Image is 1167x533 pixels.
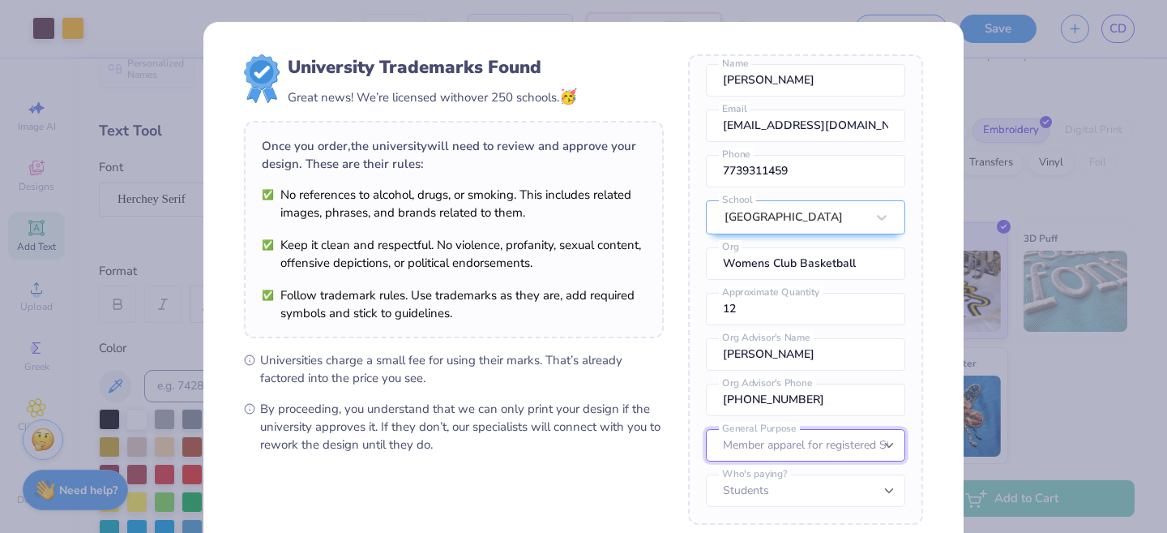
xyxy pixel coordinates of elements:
div: Great news! We’re licensed with over 250 schools. [288,86,577,108]
input: Org Advisor's Name [706,338,905,371]
span: By proceeding, you understand that we can only print your design if the university approves it. I... [260,400,664,453]
span: 🥳 [559,87,577,106]
div: University Trademarks Found [288,54,577,80]
input: Org Advisor's Phone [706,384,905,416]
li: No references to alcohol, drugs, or smoking. This includes related images, phrases, and brands re... [262,186,646,221]
span: Universities charge a small fee for using their marks. That’s already factored into the price you... [260,351,664,387]
img: license-marks-badge.png [244,54,280,103]
li: Keep it clean and respectful. No violence, profanity, sexual content, offensive depictions, or po... [262,236,646,272]
input: Phone [706,155,905,187]
input: Name [706,64,905,97]
input: Email [706,110,905,142]
div: Once you order, the university will need to review and approve your design. These are their rules: [262,137,646,173]
input: Approximate Quantity [706,293,905,325]
input: Org [706,247,905,280]
li: Follow trademark rules. Use trademarks as they are, add required symbols and stick to guidelines. [262,286,646,322]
